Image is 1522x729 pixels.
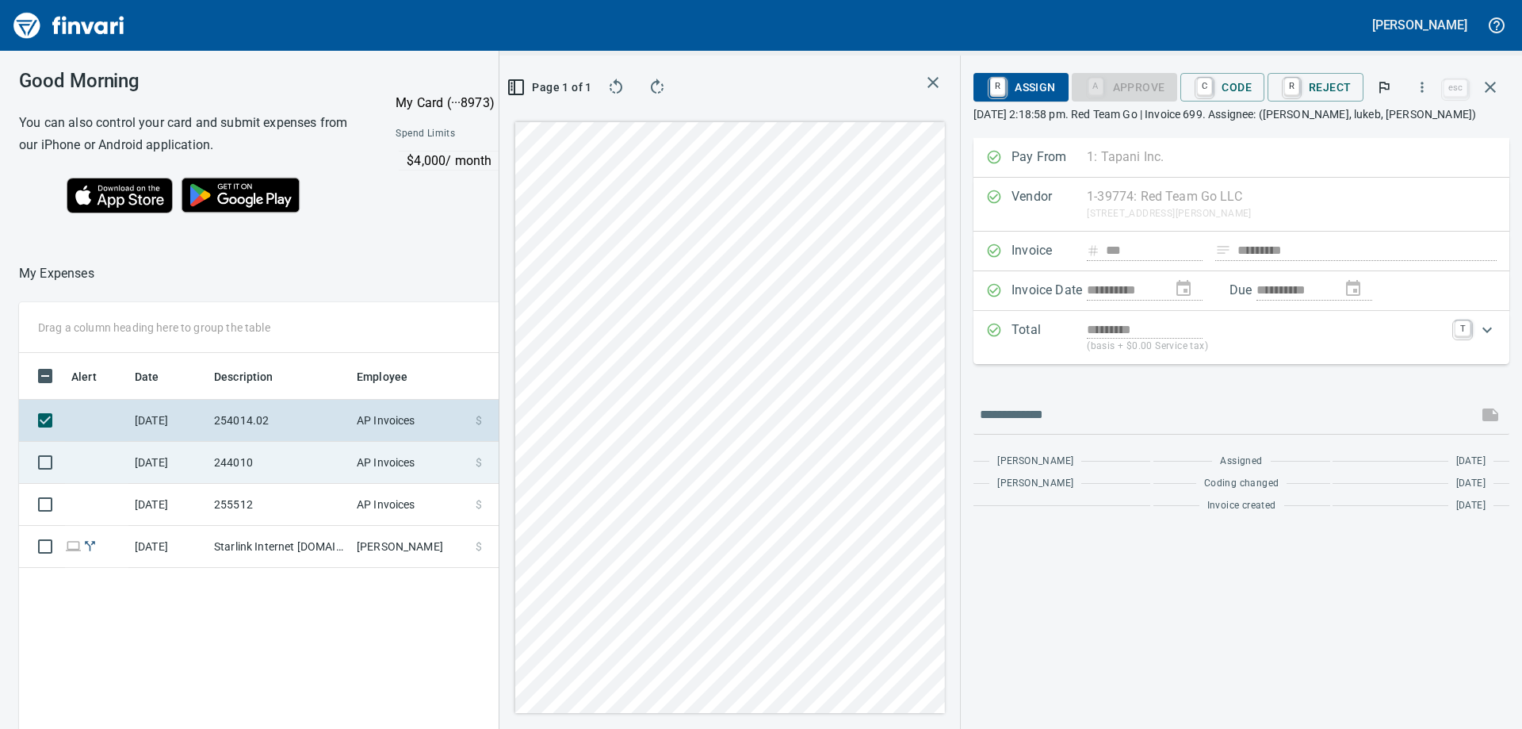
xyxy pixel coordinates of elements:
[128,526,208,568] td: [DATE]
[173,169,309,221] img: Get it on Google Play
[973,106,1509,122] p: [DATE] 2:18:58 pm. Red Team Go | Invoice 699. Assignee: ([PERSON_NAME], lukeb, [PERSON_NAME])
[1087,339,1445,355] p: (basis + $0.00 Service tax)
[1367,70,1402,105] button: Flag
[214,367,273,386] span: Description
[10,6,128,44] img: Finvari
[1280,74,1351,101] span: Reject
[214,367,294,386] span: Description
[1193,74,1252,101] span: Code
[512,73,591,102] button: Page 1 of 1
[1440,68,1509,106] span: Close invoice
[383,171,729,186] p: Online allowed
[1372,17,1467,33] h5: [PERSON_NAME]
[128,442,208,484] td: [DATE]
[208,526,350,568] td: Starlink Internet [DOMAIN_NAME] CA - 122nd
[1444,79,1467,97] a: esc
[997,476,1073,492] span: [PERSON_NAME]
[350,484,469,526] td: AP Invoices
[208,484,350,526] td: 255512
[1456,498,1486,514] span: [DATE]
[476,539,482,554] span: $
[1011,320,1087,355] p: Total
[1368,13,1471,37] button: [PERSON_NAME]
[407,152,728,171] p: $4,000 / month
[990,78,1005,95] a: R
[1471,396,1509,434] span: This records your message into the invoice and notifies anyone mentioned
[208,400,350,442] td: 254014.02
[396,126,591,142] span: Spend Limits
[1220,454,1262,470] span: Assigned
[67,178,173,213] img: Download on the App Store
[135,367,159,386] span: Date
[357,367,407,386] span: Employee
[396,94,514,113] p: My Card (···8973)
[1456,454,1486,470] span: [DATE]
[973,311,1509,364] div: Expand
[1204,476,1279,492] span: Coding changed
[71,367,97,386] span: Alert
[135,367,180,386] span: Date
[128,484,208,526] td: [DATE]
[476,455,482,470] span: $
[518,78,584,98] span: Page 1 of 1
[481,367,542,386] span: Amount
[476,497,482,512] span: $
[350,526,469,568] td: [PERSON_NAME]
[71,367,117,386] span: Alert
[1180,73,1264,102] button: CCode
[1284,78,1299,95] a: R
[997,454,1073,470] span: [PERSON_NAME]
[1405,70,1440,105] button: More
[973,73,1068,102] button: RAssign
[19,264,94,283] nav: breadcrumb
[1072,79,1178,93] div: Coding Required
[350,442,469,484] td: AP Invoices
[476,412,482,428] span: $
[1197,78,1212,95] a: C
[38,320,270,336] p: Drag a column heading here to group the table
[208,442,350,484] td: 244010
[1456,476,1486,492] span: [DATE]
[1268,73,1363,102] button: RReject
[19,112,356,156] h6: You can also control your card and submit expenses from our iPhone or Android application.
[986,74,1055,101] span: Assign
[19,264,94,283] p: My Expenses
[65,541,82,551] span: Online transaction
[1455,320,1470,336] a: T
[128,400,208,442] td: [DATE]
[19,70,356,92] h3: Good Morning
[1207,498,1276,514] span: Invoice created
[82,541,98,551] span: Split transaction
[357,367,428,386] span: Employee
[350,400,469,442] td: AP Invoices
